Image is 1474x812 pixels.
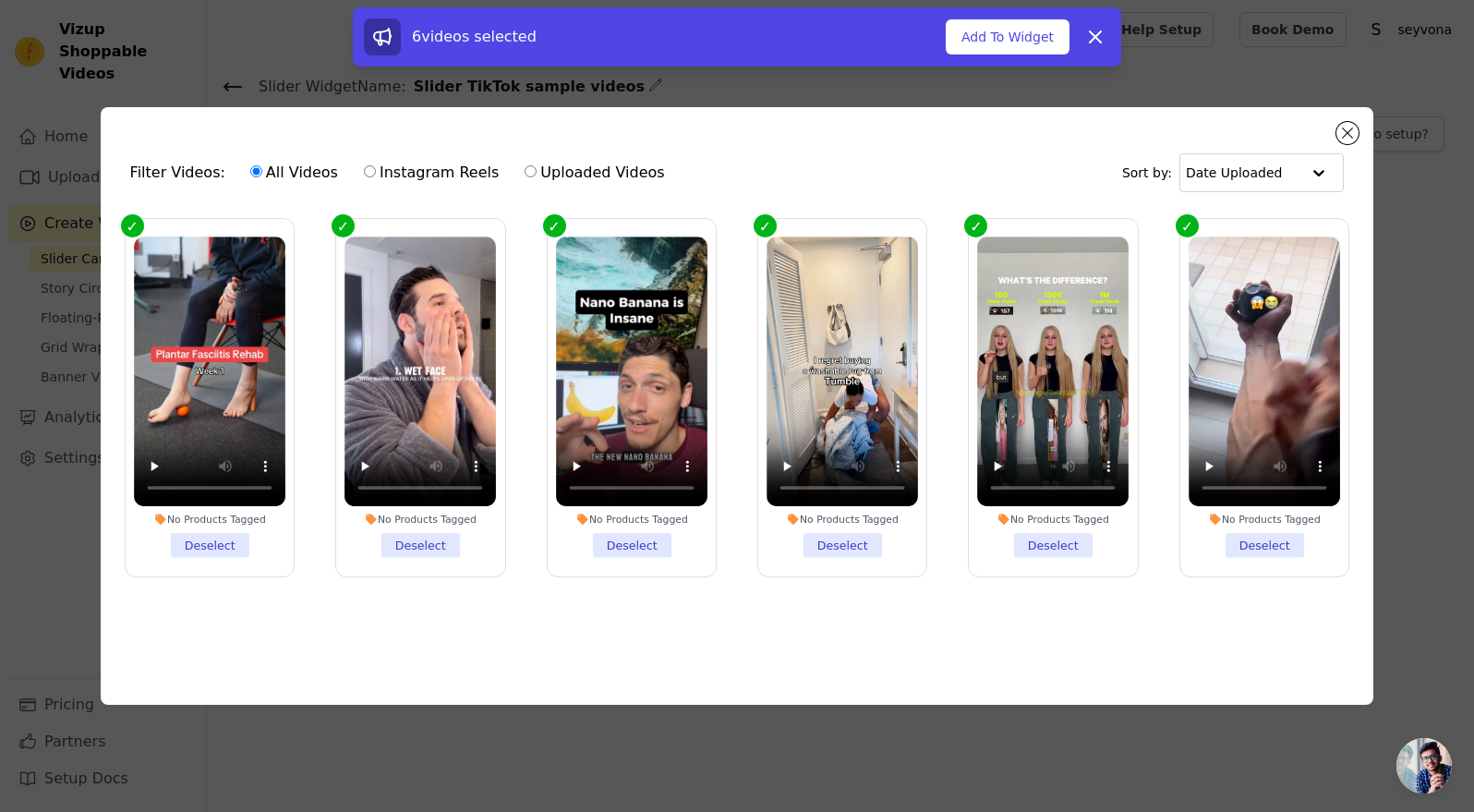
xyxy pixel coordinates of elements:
label: Instagram Reels [363,161,500,185]
label: Uploaded Videos [524,161,665,185]
div: No Products Tagged [556,514,707,527]
button: Add To Widget [946,19,1069,55]
div: No Products Tagged [344,514,496,527]
div: No Products Tagged [978,514,1130,527]
div: No Products Tagged [767,514,918,527]
div: Sort by: [1122,153,1345,192]
div: No Products Tagged [1189,514,1340,527]
label: All Videos [249,161,339,185]
button: Close modal [1336,122,1359,144]
a: Open chat [1396,738,1452,794]
span: 6 videos selected [412,28,537,45]
div: No Products Tagged [134,514,285,527]
div: Filter Videos: [130,151,675,194]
